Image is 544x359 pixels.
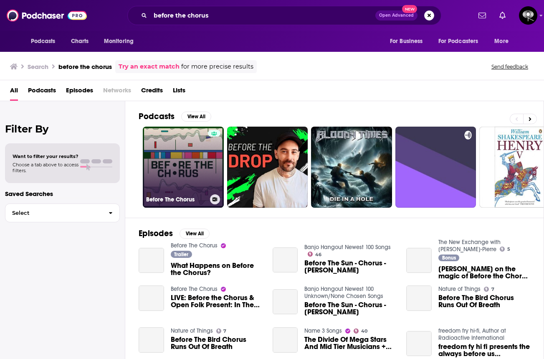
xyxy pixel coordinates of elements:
div: Search podcasts, credits, & more... [127,6,441,25]
a: All [10,84,18,101]
button: open menu [98,33,144,49]
a: Episodes [66,84,93,101]
p: Saved Searches [5,190,120,198]
span: The Divide Of Mega Stars And Mid Tier Musicians + [PERSON_NAME]’s Struggle For Anti-Pop Stardom (... [304,336,396,350]
a: Nature of Things [171,327,213,334]
button: View All [180,229,210,239]
a: 7 [484,287,494,292]
span: Select [5,210,102,216]
span: Charts [71,36,89,47]
a: The Divide Of Mega Stars And Mid Tier Musicians + Charli XCX’s Struggle For Anti-Pop Stardom (Wit... [304,336,396,350]
button: Select [5,204,120,222]
a: What Happens on Before the Chorus? [171,262,263,276]
a: Podcasts [28,84,56,101]
button: Send feedback [489,63,531,70]
img: Podchaser - Follow, Share and Rate Podcasts [7,8,87,23]
a: freedom fry hi-fi, Author at Radioactive International [438,327,506,341]
a: Show notifications dropdown [475,8,489,23]
a: PodcastsView All [139,111,211,122]
button: open menu [433,33,491,49]
span: Podcasts [31,36,56,47]
span: Trailer [174,252,188,257]
a: Before The Chorus [171,242,218,249]
span: 40 [361,329,367,333]
a: Before The Bird Chorus Runs Out Of Breath [406,285,432,311]
span: LIVE: Before the Chorus & Open Folk Present: In These Lines feat. [PERSON_NAME], [PERSON_NAME] & ... [171,294,263,308]
span: Networks [103,84,131,101]
span: Monitoring [104,36,134,47]
a: Sofia Loporcaro on the magic of Before the Chorus (Bonus) [438,265,530,280]
a: 46 [308,252,321,257]
button: open menu [384,33,433,49]
a: What Happens on Before the Chorus? [139,248,164,273]
button: Show profile menu [519,6,537,25]
span: For Podcasters [438,36,478,47]
a: Try an exact match [119,62,180,71]
span: freedom fy hi fi presents the always before us [PERSON_NAME] chorus [438,343,530,357]
span: 46 [315,253,321,257]
h2: Filter By [5,123,120,135]
button: View All [181,112,211,122]
span: Want to filter your results? [13,153,78,159]
span: [PERSON_NAME] on the magic of Before the Chorus (Bonus) [438,265,530,280]
span: Before The Sun - Chorus - [PERSON_NAME] [304,260,396,274]
a: Before The Sun - Chorus - Isakov [273,289,298,315]
button: open menu [488,33,519,49]
a: Nature of Things [438,285,481,293]
span: 7 [223,329,226,333]
a: Before The Chorus [143,127,224,208]
h2: Episodes [139,228,173,239]
a: Banjo Hangout Newest 100 Songs [304,244,391,251]
a: LIVE: Before the Chorus & Open Folk Present: In These Lines feat. Gaby Moreno, Lily Kershaw & Jam... [139,285,164,311]
span: 7 [491,288,494,291]
span: More [494,36,509,47]
span: Logged in as columbiapub [519,6,537,25]
a: Charts [66,33,94,49]
a: freedom fy hi fi presents the always before us dawn chorus [438,343,530,357]
a: Before The Bird Chorus Runs Out Of Breath [139,327,164,353]
a: The Divide Of Mega Stars And Mid Tier Musicians + Charli XCX’s Struggle For Anti-Pop Stardom (Wit... [273,327,298,353]
h3: Search [28,63,48,71]
img: User Profile [519,6,537,25]
h2: Podcasts [139,111,175,122]
a: Banjo Hangout Newest 100 Unknown/None Chosen Songs [304,285,383,300]
a: LIVE: Before the Chorus & Open Folk Present: In These Lines feat. Gaby Moreno, Lily Kershaw & Jam... [171,294,263,308]
span: Choose a tab above to access filters. [13,162,78,173]
span: 5 [507,247,510,251]
a: Credits [141,84,163,101]
a: Before The Sun - Chorus - Isakov [304,260,396,274]
a: freedom fy hi fi presents the always before us dawn chorus [406,331,432,356]
button: Open AdvancedNew [375,10,417,20]
a: Before The Sun - Chorus - Isakov [273,247,298,273]
a: Before The Bird Chorus Runs Out Of Breath [438,294,530,308]
a: EpisodesView All [139,228,210,239]
input: Search podcasts, credits, & more... [150,9,375,22]
span: New [402,5,417,13]
a: Lists [173,84,185,101]
a: Before The Sun - Chorus - Isakov [304,301,396,316]
a: 5 [500,247,510,252]
button: open menu [25,33,66,49]
a: The New Exchange with Ken Grand-Pierre [438,239,501,253]
h3: before the chorus [58,63,112,71]
a: Before The Bird Chorus Runs Out Of Breath [171,336,263,350]
a: Name 3 Songs [304,327,342,334]
a: Sofia Loporcaro on the magic of Before the Chorus (Bonus) [406,248,432,273]
a: 7 [216,328,227,334]
a: 40 [354,328,367,334]
span: Bonus [442,255,456,260]
a: Before The Chorus [171,285,218,293]
a: Show notifications dropdown [496,8,509,23]
span: Open Advanced [379,13,414,18]
h3: Before The Chorus [146,196,207,203]
span: For Business [390,36,423,47]
span: for more precise results [181,62,253,71]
